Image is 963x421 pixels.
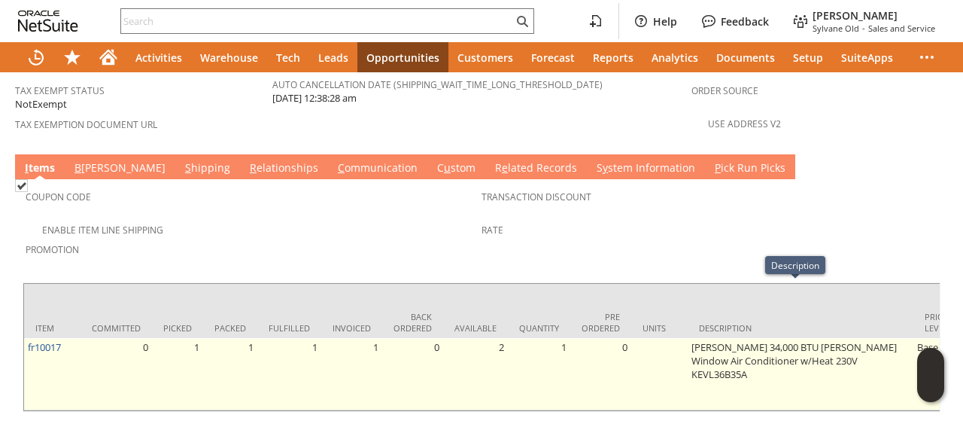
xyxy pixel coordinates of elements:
div: Shortcuts [54,42,90,72]
span: y [603,160,608,175]
div: Units [643,322,676,334]
a: fr10017 [28,340,61,354]
a: Leads [309,42,357,72]
a: Transaction Discount [481,191,591,203]
td: 0 [382,338,443,410]
a: Tax Exemption Document URL [15,118,157,131]
div: Description [699,322,902,334]
a: Documents [707,42,784,72]
div: Picked [163,322,192,334]
div: Description [771,259,819,271]
a: Promotion [26,243,79,256]
svg: Home [99,48,117,66]
span: Setup [793,50,823,65]
a: Setup [784,42,832,72]
a: Activities [126,42,191,72]
a: Shipping [181,160,234,177]
a: Forecast [522,42,584,72]
a: Tech [267,42,309,72]
span: Reports [593,50,633,65]
div: Committed [92,322,141,334]
a: Customers [448,42,522,72]
span: I [25,160,29,175]
svg: Search [513,12,531,30]
a: Rate [481,224,503,236]
td: 1 [321,338,382,410]
a: Warehouse [191,42,267,72]
a: System Information [593,160,699,177]
div: Back Ordered [393,311,432,334]
td: 1 [203,338,257,410]
td: 1 [508,338,570,410]
svg: Recent Records [27,48,45,66]
a: Order Source [691,84,758,97]
span: Sales and Service [868,23,935,34]
a: Communication [334,160,421,177]
div: Quantity [519,322,559,334]
a: Items [21,160,59,177]
span: [DATE] 12:38:28 am [272,91,357,105]
label: Help [653,14,677,29]
div: Packed [214,322,246,334]
div: Fulfilled [269,322,310,334]
td: 1 [152,338,203,410]
div: Invoiced [333,322,371,334]
a: Auto Cancellation Date (shipping_wait_time_long_threshold_date) [272,78,603,91]
td: [PERSON_NAME] 34,000 BTU [PERSON_NAME] Window Air Conditioner w/Heat 230V KEVL36B35A [688,338,913,410]
a: Related Records [491,160,581,177]
span: [PERSON_NAME] [813,8,898,23]
a: Reports [584,42,643,72]
div: Price Level [925,311,958,334]
a: Home [90,42,126,72]
span: NotExempt [15,97,67,111]
span: Activities [135,50,182,65]
svg: logo [18,11,78,32]
span: C [338,160,345,175]
span: Oracle Guided Learning Widget. To move around, please hold and drag [917,376,944,403]
span: Tech [276,50,300,65]
a: Relationships [246,160,322,177]
div: Item [35,322,69,334]
div: More menus [909,42,945,72]
a: Use Address V2 [708,117,781,130]
span: - [862,23,865,34]
span: Documents [716,50,775,65]
td: 0 [570,338,631,410]
span: S [185,160,191,175]
svg: Shortcuts [63,48,81,66]
span: e [502,160,508,175]
span: Customers [457,50,513,65]
label: Feedback [721,14,769,29]
span: SuiteApps [841,50,893,65]
a: Unrolled view on [921,157,939,175]
a: Coupon Code [26,191,91,203]
a: Pick Run Picks [711,160,789,177]
td: 0 [81,338,152,410]
td: 1 [257,338,321,410]
span: Sylvane Old [813,23,859,34]
span: Forecast [531,50,575,65]
iframe: Click here to launch Oracle Guided Learning Help Panel [917,348,944,402]
span: P [715,160,721,175]
span: R [250,160,257,175]
input: Search [121,12,513,30]
td: 2 [443,338,508,410]
a: Analytics [643,42,707,72]
a: Opportunities [357,42,448,72]
a: Enable Item Line Shipping [42,224,163,236]
span: Warehouse [200,50,258,65]
a: Tax Exempt Status [15,84,105,97]
div: Available [454,322,497,334]
a: SuiteApps [832,42,902,72]
span: B [74,160,81,175]
a: Recent Records [18,42,54,72]
span: u [444,160,451,175]
a: B[PERSON_NAME] [71,160,169,177]
img: Checked [15,179,28,192]
div: Pre Ordered [582,311,620,334]
span: Leads [318,50,348,65]
span: Analytics [652,50,698,65]
span: Opportunities [366,50,439,65]
a: Custom [433,160,479,177]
